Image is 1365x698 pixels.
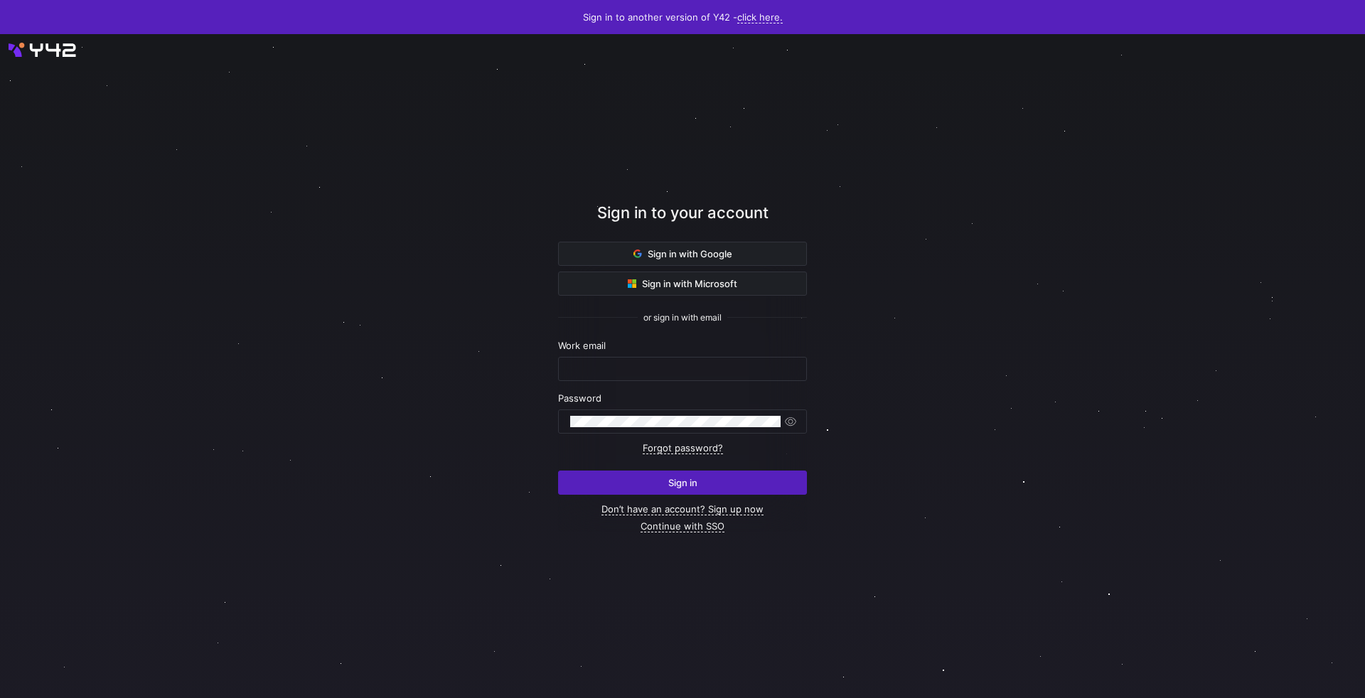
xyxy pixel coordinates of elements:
[643,313,722,323] span: or sign in with email
[668,477,697,488] span: Sign in
[601,503,764,515] a: Don’t have an account? Sign up now
[558,471,807,495] button: Sign in
[558,242,807,266] button: Sign in with Google
[643,442,723,454] a: Forgot password?
[558,272,807,296] button: Sign in with Microsoft
[628,278,737,289] span: Sign in with Microsoft
[558,392,601,404] span: Password
[558,201,807,242] div: Sign in to your account
[641,520,724,532] a: Continue with SSO
[633,248,732,259] span: Sign in with Google
[558,340,606,351] span: Work email
[737,11,783,23] a: click here.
